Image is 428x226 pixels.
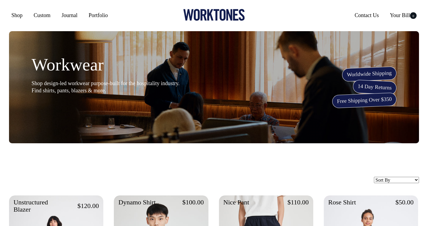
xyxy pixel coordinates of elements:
[32,80,180,94] span: Shop design-led workwear purpose-built for the hospitality industry. Find shirts, pants, blazers ...
[353,79,397,95] span: 14 Day Returns
[352,10,381,21] a: Contact Us
[59,10,80,21] a: Journal
[387,10,419,21] a: Your Bill0
[342,66,397,82] span: Worldwide Shipping
[332,92,397,108] span: Free Shipping Over $350
[410,12,417,19] span: 0
[32,55,182,74] h1: Workwear
[9,10,25,21] a: Shop
[31,10,53,21] a: Custom
[86,10,110,21] a: Portfolio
